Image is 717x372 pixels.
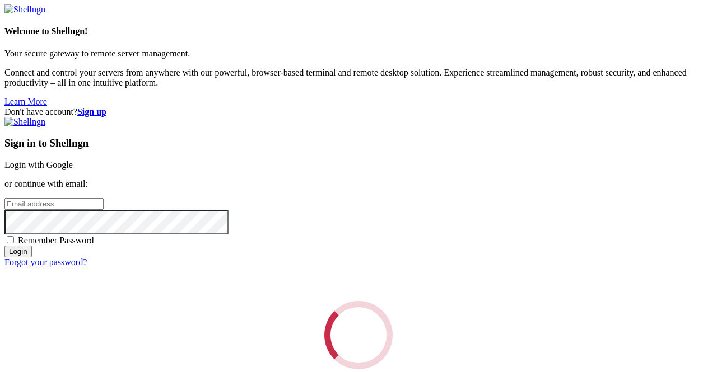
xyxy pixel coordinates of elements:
[18,236,94,245] span: Remember Password
[77,107,106,116] a: Sign up
[4,137,713,149] h3: Sign in to Shellngn
[4,160,73,169] a: Login with Google
[4,246,32,257] input: Login
[4,68,713,88] p: Connect and control your servers from anywhere with our powerful, browser-based terminal and remo...
[324,301,393,369] div: Loading...
[4,179,713,189] p: or continue with email:
[4,97,47,106] a: Learn More
[4,26,713,36] h4: Welcome to Shellngn!
[4,4,45,15] img: Shellngn
[7,236,14,243] input: Remember Password
[4,107,713,117] div: Don't have account?
[4,49,713,59] p: Your secure gateway to remote server management.
[4,117,45,127] img: Shellngn
[4,257,87,267] a: Forgot your password?
[4,198,104,210] input: Email address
